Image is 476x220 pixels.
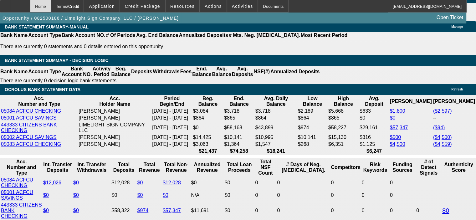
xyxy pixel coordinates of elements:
[389,95,432,107] th: [PERSON_NAME]
[166,0,199,12] button: Resources
[178,32,228,38] th: Annualized Deposits
[137,159,162,176] th: Total Revenue
[163,208,181,213] a: $57,347
[191,159,223,176] th: Annualized Revenue
[111,189,136,201] td: $0
[359,108,389,114] td: $633
[361,159,389,176] th: Risk Keywords
[152,115,192,121] td: [DATE] - [DATE]
[328,122,359,134] td: $58,227
[433,108,452,114] a: ($2,597)
[390,108,405,114] a: $1,800
[137,192,143,198] a: $0
[277,189,330,201] td: 0
[1,190,33,201] a: 05001 ACFCU SAVINGS
[328,134,359,141] td: $15,130
[78,115,151,121] td: [PERSON_NAME]
[193,108,223,114] td: $3,084
[390,159,415,176] th: Funding Sources
[255,141,297,147] td: $1,547
[193,115,223,121] td: $864
[78,122,151,134] td: LIMELIGHT SIGN COMPANY LLC
[224,115,254,121] td: $865
[390,135,401,140] a: $500
[5,24,89,29] span: BANK STATEMENT SUMMARY-MANUAL
[111,159,136,176] th: Total Deposits
[277,159,330,176] th: # Days of Neg. [MEDICAL_DATA].
[359,148,389,154] th: $6,247
[224,141,254,147] td: $1,364
[433,135,452,140] a: ($4,500)
[298,134,327,141] td: $10,141
[111,177,136,189] td: $12,028
[1,115,57,120] a: 05001 ACFCU SAVINGS
[298,108,327,114] td: $2,189
[73,159,111,176] th: Int. Transfer Withdrawals
[359,141,389,147] td: $1,125
[298,141,327,147] td: $268
[1,141,61,147] a: 05083 ACFCU CHECKING
[433,115,475,121] td: --
[43,208,49,213] a: $0
[224,95,254,107] th: End. Balance
[224,148,254,154] th: $74,258
[433,125,445,130] a: ($94)
[434,12,466,23] a: Open Ticket
[61,32,106,38] th: Bank Account NO.
[451,25,463,28] span: Manage
[152,141,192,147] td: [DATE] - [DATE]
[193,141,223,147] td: $3,063
[224,159,254,176] th: Total Loan Proceeds
[359,95,389,107] th: Avg. Deposit
[152,66,180,78] th: Withdrawls
[28,32,61,38] th: Account Type
[78,108,151,114] td: [PERSON_NAME]
[3,16,179,21] span: Opportunity / 082500186 / Limelight Sign Company, LLC / [PERSON_NAME]
[328,115,359,121] td: $865
[43,180,61,185] a: $12,026
[255,148,297,154] th: $18,241
[78,95,151,107] th: Acc. Holder Name
[330,177,361,189] td: 0
[300,32,348,38] th: Most Recent Period
[125,4,160,9] span: Credit Package
[361,189,389,201] td: 0
[390,141,405,147] a: $4,500
[390,125,408,130] a: $57,347
[232,66,253,78] th: Avg. Deposits
[255,189,276,201] td: 0
[390,115,395,120] a: $0
[359,122,389,134] td: $29,161
[136,32,179,38] th: Avg. End Balance
[193,134,223,141] td: $14,425
[78,134,151,141] td: [PERSON_NAME]
[224,177,254,189] td: $0
[361,202,389,219] td: 0
[330,159,361,176] th: Competitors
[433,95,475,107] th: [PERSON_NAME]
[120,0,165,12] button: Credit Package
[92,66,111,78] th: Activity Period
[390,202,415,219] td: 0
[442,159,475,176] th: Authenticity Score
[328,95,359,107] th: High Balance
[359,134,389,141] td: $316
[0,44,347,49] p: There are currently 0 statements and 0 details entered on this opportunity
[232,4,253,9] span: Activities
[137,180,143,185] a: $0
[359,115,389,121] td: $0
[227,0,258,12] button: Activities
[253,66,270,78] th: NSF(#)
[78,141,151,147] td: [PERSON_NAME]
[111,202,136,219] td: $58,322
[433,141,452,147] a: ($4,559)
[152,108,192,114] td: [DATE] - [DATE]
[277,177,330,189] td: 0
[152,134,192,141] td: [DATE] - [DATE]
[224,202,254,219] td: $0
[255,177,276,189] td: 0
[192,66,212,78] th: End. Balance
[205,4,222,9] span: Actions
[330,202,361,219] td: 0
[224,108,254,114] td: $3,718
